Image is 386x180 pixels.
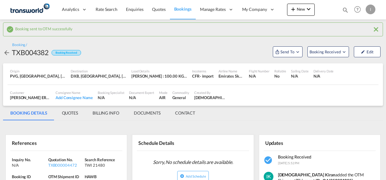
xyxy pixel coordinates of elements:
[10,137,65,148] div: References
[56,90,93,95] div: Consignee Name
[172,90,189,95] div: Commodity
[287,4,315,16] button: icon-plus 400-fgNewicon-chevron-down
[62,6,79,12] span: Analytics
[291,69,309,73] div: Sailing Date
[98,95,124,100] div: N/A
[168,106,202,120] md-tab-item: CONTACT
[126,7,144,12] span: Enquiries
[9,3,50,16] img: f753ae806dec11f0841701cdfdf085c0.png
[127,106,168,120] md-tab-item: DOCUMENTS
[366,5,375,14] div: I
[194,90,226,95] div: Created By
[55,106,85,120] md-tab-item: QUOTES
[152,7,165,12] span: Quotes
[280,49,295,55] span: Send To
[274,69,286,73] div: Rollable
[307,46,349,57] button: Open demo menu
[48,162,83,168] div: TXB000004472
[159,95,168,100] div: AIR
[352,4,363,15] span: Help
[354,46,381,57] button: icon-pencilEdit
[10,69,66,73] div: Origin
[192,73,200,79] div: CFR
[172,95,189,100] div: General
[129,95,154,100] div: N/A
[264,155,273,165] md-icon: icon-checkbox-marked-circle
[174,6,191,12] span: Bookings
[278,172,336,177] strong: [DEMOGRAPHIC_DATA] Kiran
[48,174,80,179] span: OTM Shipment ID
[12,157,31,162] span: Inquiry No.
[85,157,115,162] span: Search Reference
[3,106,55,120] md-tab-item: BOOKING DETAILS
[98,90,124,95] div: Booking Specialist
[85,162,120,168] div: TWI 21480
[10,90,51,95] div: Customer
[6,26,14,33] md-icon: icon-checkbox-marked-circle
[372,26,380,33] md-icon: icon-close
[200,6,226,12] span: Manage Rates
[264,137,319,148] div: Updates
[342,7,349,13] md-icon: icon-magnify
[186,174,206,178] span: Add Schedule
[3,49,10,56] md-icon: icon-arrow-left
[129,90,154,95] div: Document Expert
[56,95,93,100] div: Add Consignee Name
[3,106,202,120] md-pagination-wrapper: Use the left and right arrow keys to navigate between tabs
[131,73,187,79] div: [PERSON_NAME] : 100.00 KG | Volumetric Wt : 100.00 KG | Chargeable Wt : 100.00 KG
[192,69,214,73] div: Incoterms
[12,48,49,57] div: TXB004382
[242,6,267,12] span: My Company
[361,50,365,54] md-icon: icon-pencil
[342,7,349,16] div: icon-magnify
[278,161,300,165] span: [DATE] 5:52 PM
[305,5,312,13] md-icon: icon-chevron-down
[218,69,244,73] div: Airline Name
[249,73,269,79] div: N/A
[10,73,66,79] div: PVG, Shanghai Pudong International, Shanghai, China, Greater China & Far East Asia, Asia Pacific
[151,156,235,168] span: Sorry, No schedule details are available.
[310,49,341,55] span: Booking Received
[313,73,334,79] div: N/A
[218,73,244,79] div: Emirates SkyCargo
[200,73,214,79] div: - import
[85,106,127,120] md-tab-item: BILLING INFO
[12,162,47,168] div: N/A
[159,90,168,95] div: Mode
[291,73,309,79] div: N/A
[289,5,297,13] md-icon: icon-plus 400-fg
[96,7,117,12] span: Rate Search
[274,73,286,79] div: No
[194,95,226,100] div: Irishi Kiran
[289,7,312,12] span: New
[10,95,51,100] div: [PERSON_NAME] EROS GROUP
[278,154,311,159] span: Booking Received
[12,42,27,48] div: Booking /
[12,174,31,179] span: Booking ID
[71,73,127,79] div: DXB, Dubai International, Dubai, United Arab Emirates, Middle East, Middle East
[48,157,73,162] span: Quotation No.
[131,69,187,73] div: Load Details
[52,50,81,56] div: Booking Received
[180,174,184,178] md-icon: icon-plus-circle
[85,174,97,179] span: HAWB
[352,4,366,15] div: Help
[3,48,12,57] div: icon-arrow-left
[137,137,192,148] div: Schedule Details
[249,69,269,73] div: Flight Number
[15,25,73,31] span: Booking sent to OTM successfully
[71,69,127,73] div: Destination
[273,46,303,57] button: Open demo menu
[313,69,334,73] div: Delivery Date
